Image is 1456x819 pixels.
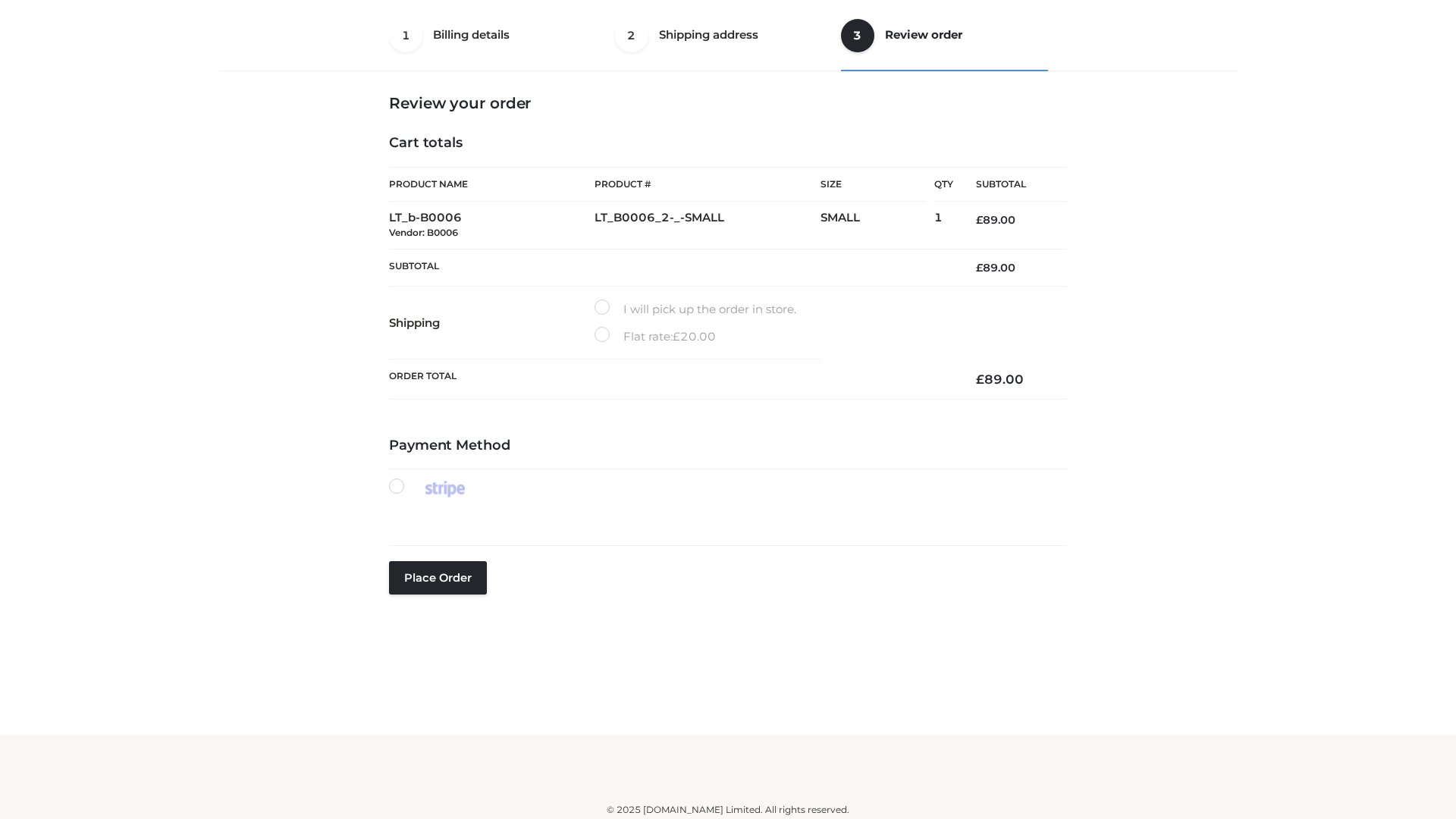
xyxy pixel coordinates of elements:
span: £ [976,372,984,387]
bdi: 89.00 [976,213,1015,227]
label: Flat rate: [595,327,716,347]
th: Size [821,168,927,202]
td: LT_b-B0006 [389,202,595,249]
th: Shipping [389,287,595,359]
th: Product # [595,167,821,202]
th: Order Total [389,359,953,400]
h4: Payment Method [389,438,1067,454]
td: LT_B0006_2-_-SMALL [595,202,821,249]
span: £ [976,213,983,227]
h4: Cart totals [389,135,1067,152]
th: Subtotal [389,249,953,286]
th: Subtotal [953,168,1067,202]
span: £ [976,261,983,275]
span: £ [673,329,680,344]
label: I will pick up the order in store. [595,300,796,319]
bdi: 89.00 [976,372,1024,387]
button: Place order [389,561,487,595]
small: Vendor: B0006 [389,227,458,238]
bdi: 20.00 [673,329,716,344]
th: Qty [934,167,953,202]
div: © 2025 [DOMAIN_NAME] Limited. All rights reserved. [225,802,1231,817]
td: SMALL [821,202,934,249]
bdi: 89.00 [976,261,1015,275]
h3: Review your order [389,94,1067,112]
th: Product Name [389,167,595,202]
td: 1 [934,202,953,249]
